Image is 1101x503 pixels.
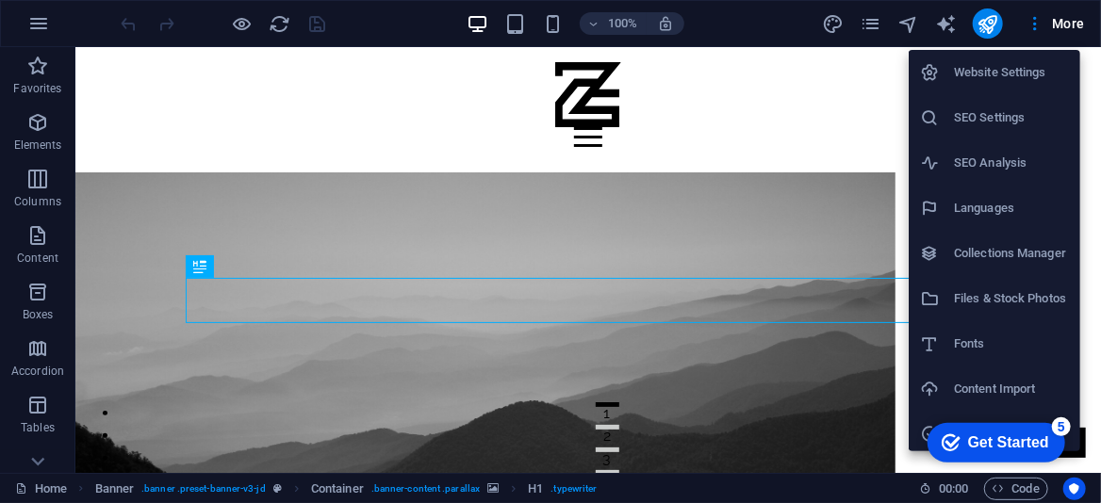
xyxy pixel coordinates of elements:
[954,333,1069,355] h6: Fonts
[520,423,544,428] button: 4
[520,355,544,360] button: 1
[954,61,1069,84] h6: Website Settings
[520,400,544,405] button: 3
[954,242,1069,265] h6: Collections Manager
[954,197,1069,219] h6: Languages
[954,106,1069,129] h6: SEO Settings
[954,378,1069,400] h6: Content Import
[954,152,1069,174] h6: SEO Analysis
[912,414,1073,470] iframe: To enrich screen reader interactions, please activate Accessibility in Grammarly extension settings
[520,378,544,382] button: 2
[954,287,1069,310] h6: Files & Stock Photos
